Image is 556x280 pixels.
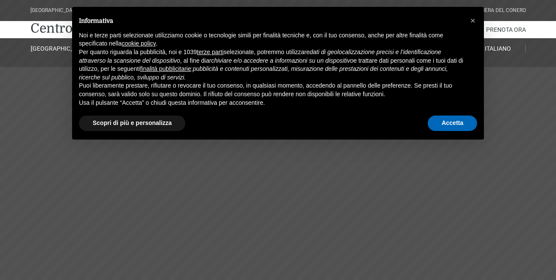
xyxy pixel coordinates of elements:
[206,57,354,64] em: archiviare e/o accedere a informazioni su un dispositivo
[197,48,224,57] button: terze parti
[428,116,477,131] button: Accetta
[476,6,526,15] div: Riviera Del Conero
[122,40,156,47] a: cookie policy
[470,16,475,25] span: ×
[466,14,480,27] button: Chiudi questa informativa
[30,20,196,37] a: Centro Vacanze De Angelis
[30,45,85,52] a: [GEOGRAPHIC_DATA]
[79,31,463,48] p: Noi e terze parti selezionate utilizziamo cookie o tecnologie simili per finalità tecniche e, con...
[485,45,511,52] span: Italiano
[79,48,463,82] p: Per quanto riguarda la pubblicità, noi e 1039 selezionate, potremmo utilizzare , al fine di e tra...
[79,17,463,24] h2: Informativa
[79,82,463,98] p: Puoi liberamente prestare, rifiutare o revocare il tuo consenso, in qualsiasi momento, accedendo ...
[79,49,441,64] em: dati di geolocalizzazione precisi e l’identificazione attraverso la scansione del dispositivo
[140,65,191,73] button: finalità pubblicitarie
[30,6,80,15] div: [GEOGRAPHIC_DATA]
[79,65,448,81] em: pubblicità e contenuti personalizzati, misurazione delle prestazioni dei contenuti e degli annunc...
[79,99,463,107] p: Usa il pulsante “Accetta” o chiudi questa informativa per acconsentire.
[79,116,185,131] button: Scopri di più e personalizza
[486,21,526,38] a: Prenota Ora
[471,45,526,52] a: Italiano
